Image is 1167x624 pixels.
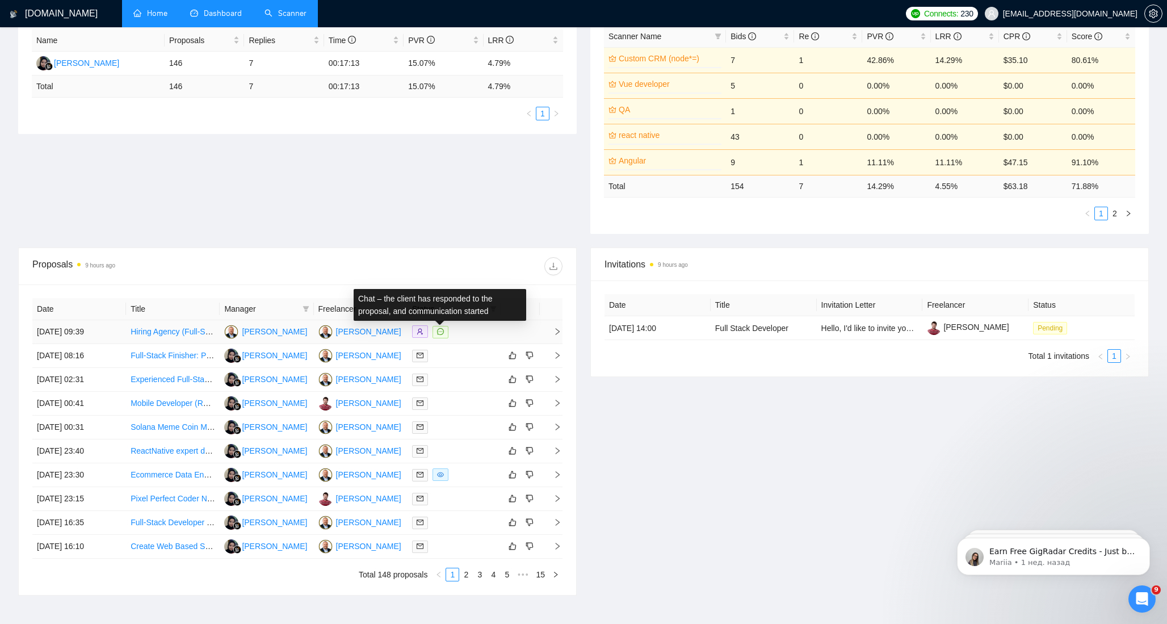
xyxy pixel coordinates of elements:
a: VL[PERSON_NAME] [318,470,401,479]
span: CPR [1004,32,1030,41]
td: 5 [726,73,794,98]
img: SM [36,56,51,70]
span: setting [1145,9,1162,18]
img: logo [10,5,18,23]
span: like [509,422,517,432]
div: [PERSON_NAME] [336,516,401,529]
a: react native [619,129,719,141]
button: like [506,492,519,505]
div: [PERSON_NAME] [336,492,401,505]
button: like [506,372,519,386]
div: [PERSON_NAME] [336,468,401,481]
span: like [509,494,517,503]
td: 4.55 % [931,175,999,197]
p: Earn Free GigRadar Credits - Just by Sharing Your Story! 💬 Want more credits for sending proposal... [49,32,196,44]
th: Status [1029,294,1135,316]
a: 2 [1109,207,1121,220]
span: filter [303,305,309,312]
span: left [1097,353,1104,360]
span: Time [329,36,356,45]
div: [PERSON_NAME] [54,57,119,69]
a: IN[PERSON_NAME] [318,493,401,502]
td: 15.07% [404,52,483,76]
th: Title [126,298,220,320]
span: left [435,571,442,578]
span: like [509,351,517,360]
th: Date [605,294,711,316]
div: [PERSON_NAME] [242,349,307,362]
div: [PERSON_NAME] [242,421,307,433]
img: SM [224,468,238,482]
img: VL [318,325,333,339]
a: SM[PERSON_NAME] [224,446,307,455]
span: dislike [526,470,534,479]
a: SM[PERSON_NAME] [224,350,307,359]
span: right [552,571,559,578]
span: info-circle [885,32,893,40]
div: [PERSON_NAME] [242,373,307,386]
span: mail [417,376,423,383]
a: VL[PERSON_NAME] [318,541,401,550]
span: Manager [224,303,297,315]
a: SM[PERSON_NAME] [224,493,307,502]
td: 1 [794,149,862,175]
a: 4 [487,568,499,581]
img: gigradar-bm.png [233,450,241,458]
button: like [506,444,519,458]
span: info-circle [506,36,514,44]
span: message [437,328,444,335]
div: message notification from Mariia, 1 нед. назад. Earn Free GigRadar Credits - Just by Sharing Your... [17,24,210,61]
td: $47.15 [999,149,1067,175]
img: gigradar-bm.png [233,522,241,530]
li: 1 [446,568,459,581]
button: dislike [523,444,536,458]
li: 1 [536,107,549,120]
a: homeHome [133,9,167,18]
li: 15 [532,568,549,581]
img: SM [224,420,238,434]
li: 5 [500,568,514,581]
a: Pending [1033,323,1072,332]
td: 0 [794,98,862,124]
td: 1 [726,98,794,124]
td: [DATE] 14:00 [605,316,711,340]
span: dislike [526,422,534,432]
a: setting [1144,9,1162,18]
span: crown [608,55,616,62]
img: gigradar-bm.png [233,546,241,554]
button: dislike [523,420,536,434]
td: 0.00% [862,98,930,124]
span: mail [417,519,423,526]
a: Create Web Based Software to manage property vacancies [131,542,340,551]
a: VL[PERSON_NAME] [318,422,401,431]
img: Profile image for Mariia [26,34,44,52]
span: like [509,375,517,384]
img: gigradar-bm.png [233,403,241,411]
span: PVR [867,32,893,41]
span: mail [417,471,423,478]
li: 2 [459,568,473,581]
li: Next Page [549,107,563,120]
td: 43 [726,124,794,149]
span: like [509,518,517,527]
div: Chat – the client has responded to the proposal, and communication started [354,289,526,321]
span: dislike [526,542,534,551]
img: VL [318,539,333,554]
li: Previous Page [1081,207,1094,220]
a: 3 [473,568,486,581]
span: mail [417,400,423,407]
span: 9 [1152,585,1161,594]
td: 0.00% [1067,124,1135,149]
td: 9 [726,149,794,175]
span: Proposals [169,34,231,47]
th: Invitation Letter [817,294,923,316]
td: 00:17:13 [324,76,404,98]
span: mail [417,352,423,359]
a: Full-Stack Finisher: Polish & Ship 5 (80% Complete) MVPs in a 5-Day Sprint [131,351,399,360]
div: [PERSON_NAME] [242,325,307,338]
th: Date [32,298,126,320]
img: gigradar-bm.png [233,355,241,363]
img: IN [318,396,333,411]
li: 3 [473,568,486,581]
th: Freelancer [922,294,1029,316]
